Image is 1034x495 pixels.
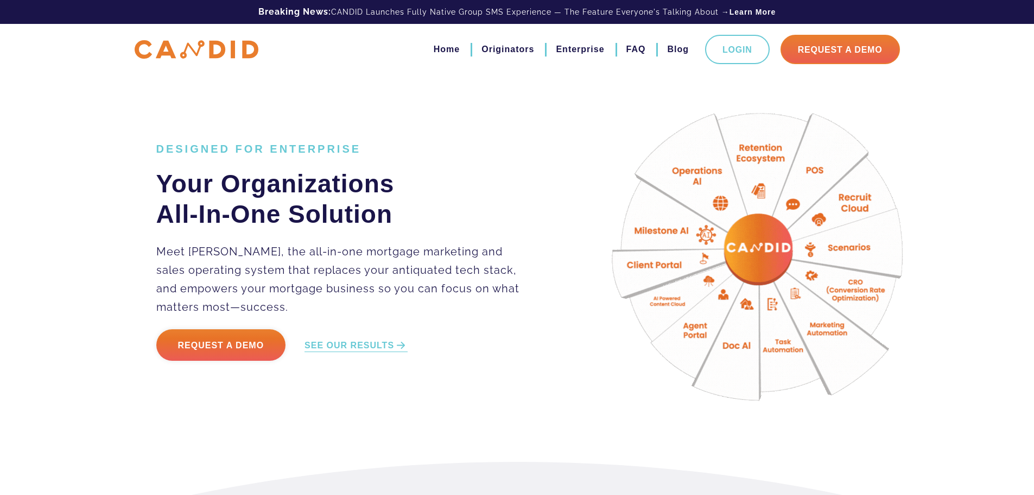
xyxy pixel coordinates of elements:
[156,142,532,155] h1: DESIGNED FOR ENTERPRISE
[667,40,689,59] a: Blog
[705,35,770,64] a: Login
[258,7,331,17] b: Breaking News:
[587,82,940,435] img: Candid Hero Image
[156,168,532,229] h2: Your Organizations All-In-One Solution
[626,40,646,59] a: FAQ
[481,40,534,59] a: Originators
[156,242,532,316] p: Meet [PERSON_NAME], the all-in-one mortgage marketing and sales operating system that replaces yo...
[729,7,776,17] a: Learn More
[156,329,286,361] a: Request a Demo
[434,40,460,59] a: Home
[305,340,408,352] a: SEE OUR RESULTS
[556,40,604,59] a: Enterprise
[781,35,900,64] a: Request A Demo
[135,40,258,59] img: CANDID APP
